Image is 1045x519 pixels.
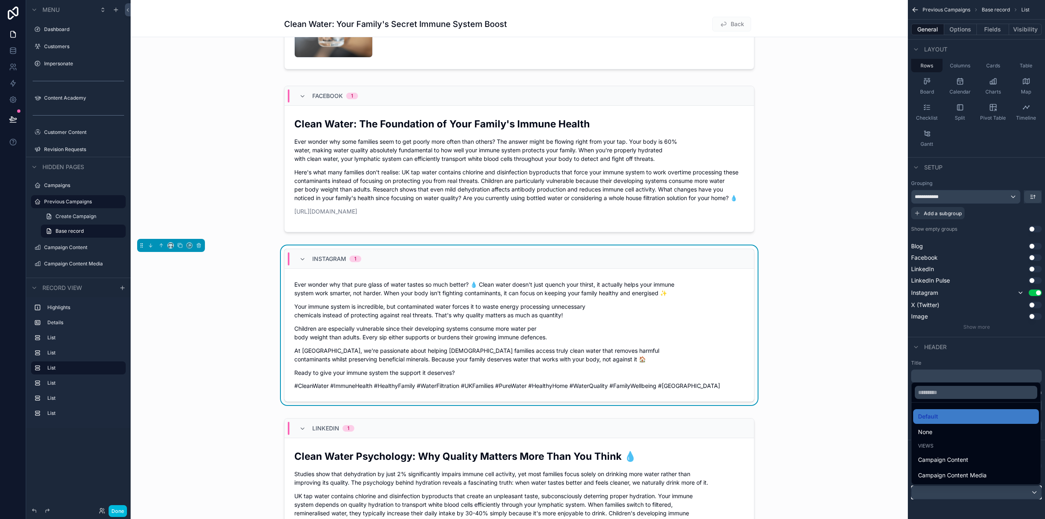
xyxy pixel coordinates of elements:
div: 1 [354,256,356,262]
span: Instagram [312,255,346,263]
h1: Clean Water: Your Family's Secret Immune System Boost [284,18,507,30]
p: Your immune system is incredible, but contaminated water forces it to waste energy processing unn... [294,302,744,319]
div: 1 [351,93,353,99]
span: LinkedIn [312,424,339,432]
p: Ever wonder why that pure glass of water tastes so much better? 💧 Clean water doesn't just quench... [294,280,744,297]
a: Ever wonder why that pure glass of water tastes so much better? 💧 Clean water doesn't just quench... [285,269,754,401]
p: Children are especially vulnerable since their developing systems consume more water per body wei... [294,324,744,341]
span: Facebook [312,92,343,100]
div: 1 [347,425,349,432]
p: At [GEOGRAPHIC_DATA], we're passionate about helping [DEMOGRAPHIC_DATA] families access truly cle... [294,346,744,363]
p: Ready to give your immune system the support it deserves? [294,368,744,377]
div: #CleanWater #ImmuneHealth #HealthyFamily #WaterFiltration #UKFamilies #PureWater #HealthyHome #Wa... [294,280,744,390]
